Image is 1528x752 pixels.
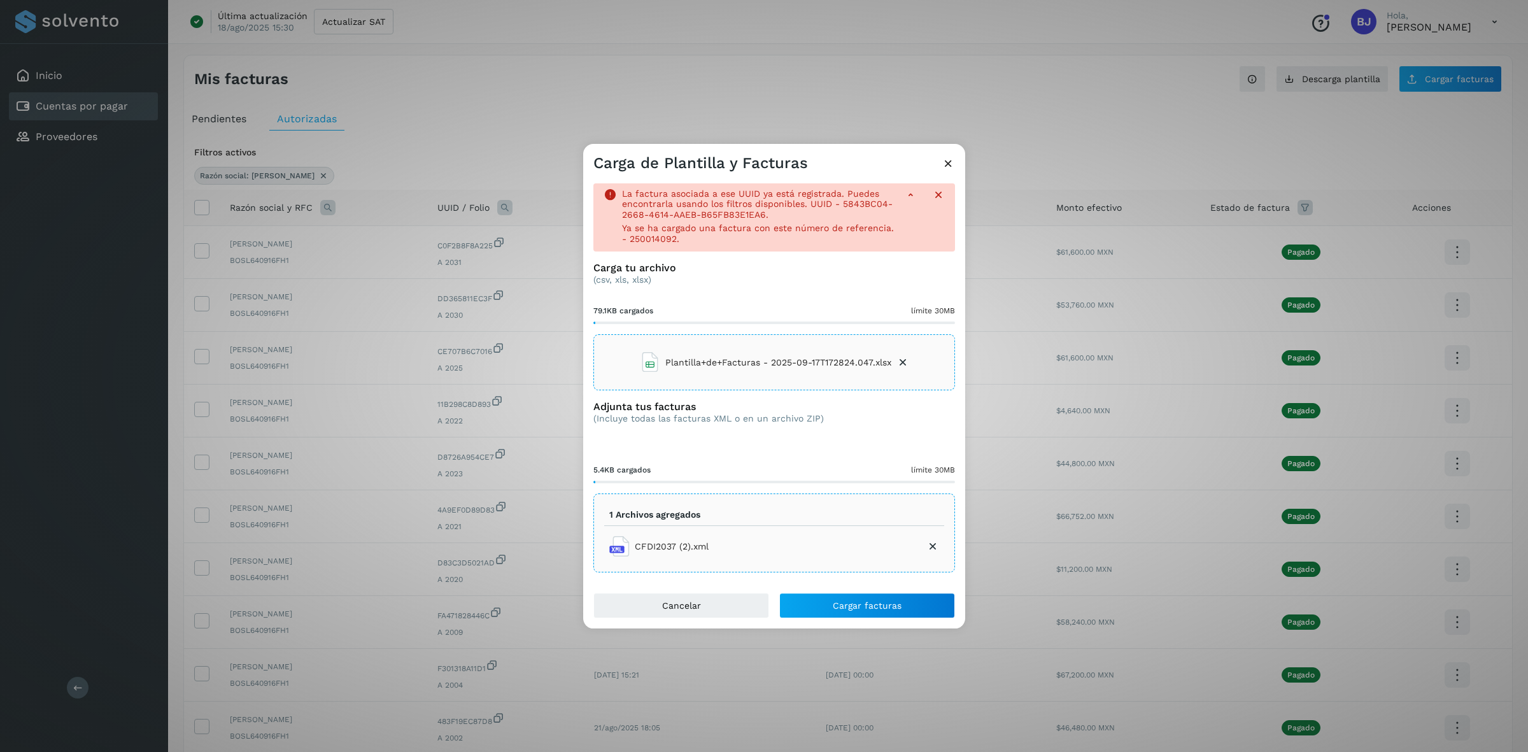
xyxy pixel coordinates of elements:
[622,188,894,220] p: La factura asociada a ese UUID ya está registrada. Puedes encontrarla usando los filtros disponib...
[662,601,701,610] span: Cancelar
[635,540,709,553] span: CFDI2037 (2).xml
[593,593,769,618] button: Cancelar
[833,601,902,610] span: Cargar facturas
[911,306,955,317] span: límite 30MB
[593,154,808,173] h3: Carga de Plantilla y Facturas
[593,274,955,285] p: (csv, xls, xlsx)
[593,401,824,413] h3: Adjunta tus facturas
[665,356,891,369] span: Plantilla+de+Facturas - 2025-09-17T172824.047.xlsx
[593,465,651,476] span: 5.4KB cargados
[593,306,653,317] span: 79.1KB cargados
[593,262,955,274] h3: Carga tu archivo
[779,593,955,618] button: Cargar facturas
[911,465,955,476] span: límite 30MB
[609,510,700,521] p: 1 Archivos agregados
[622,223,894,245] p: Ya se ha cargado una factura con este número de referencia. - 250014092.
[593,413,824,424] p: (Incluye todas las facturas XML o en un archivo ZIP)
